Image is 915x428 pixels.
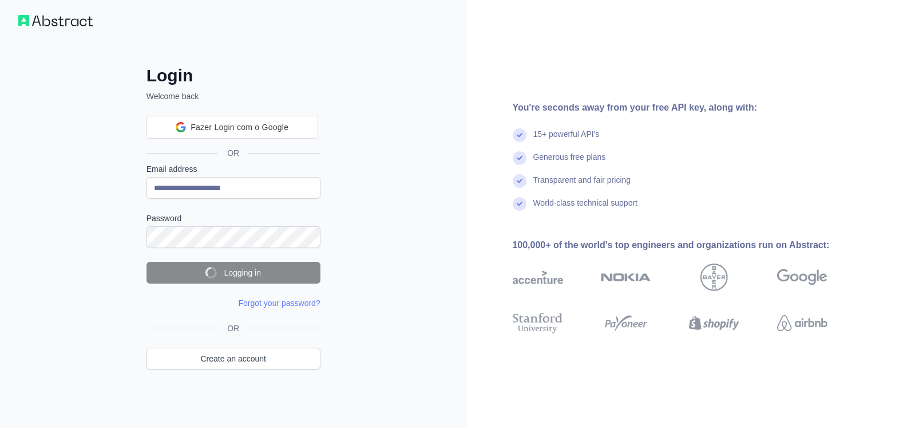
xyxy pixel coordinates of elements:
label: Email address [146,163,320,175]
img: google [777,264,827,291]
div: Fazer Login com o Google [146,116,318,139]
a: Create an account [146,348,320,370]
img: check mark [513,174,526,188]
div: 15+ powerful API's [533,128,600,151]
div: Transparent and fair pricing [533,174,631,197]
img: check mark [513,197,526,211]
img: airbnb [777,311,827,336]
img: check mark [513,128,526,142]
span: OR [218,147,248,159]
h2: Login [146,65,320,86]
img: accenture [513,264,563,291]
span: Fazer Login com o Google [191,121,288,133]
p: Welcome back [146,91,320,102]
div: You're seconds away from your free API key, along with: [513,101,864,115]
div: 100,000+ of the world's top engineers and organizations run on Abstract: [513,238,864,252]
img: bayer [700,264,728,291]
img: stanford university [513,311,563,336]
button: Logging in [146,262,320,284]
div: Generous free plans [533,151,606,174]
img: nokia [601,264,651,291]
img: payoneer [601,311,651,336]
span: OR [223,323,244,334]
label: Password [146,213,320,224]
img: shopify [689,311,739,336]
a: Forgot your password? [239,299,320,308]
div: World-class technical support [533,197,638,220]
img: check mark [513,151,526,165]
img: Workflow [18,15,93,26]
